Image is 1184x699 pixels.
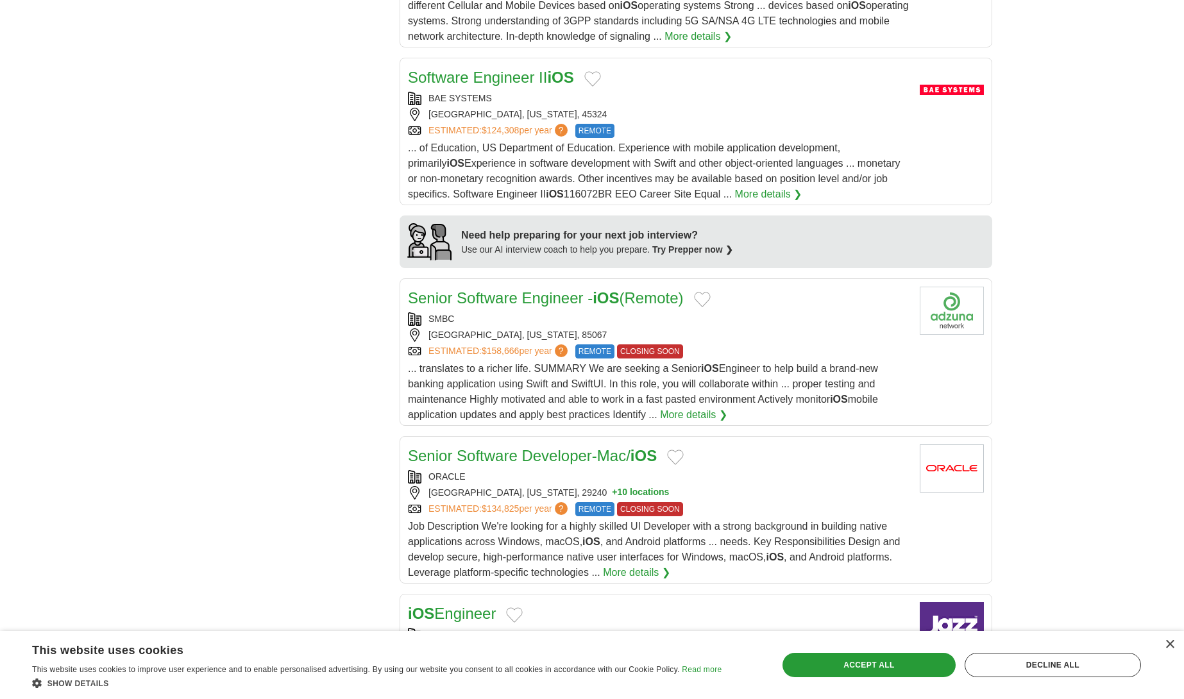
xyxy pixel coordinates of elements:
[766,552,784,562] strong: iOS
[408,486,909,500] div: [GEOGRAPHIC_DATA], [US_STATE], 29240
[408,328,909,342] div: [GEOGRAPHIC_DATA], [US_STATE], 85067
[617,502,683,516] span: CLOSING SOON
[630,447,657,464] strong: iOS
[667,450,684,465] button: Add to favorite jobs
[830,394,848,405] strong: iOS
[408,605,496,622] a: iOSEngineer
[47,679,109,688] span: Show details
[555,344,568,357] span: ?
[701,363,719,374] strong: iOS
[920,66,984,114] img: BAE Systems logo
[617,344,683,358] span: CLOSING SOON
[408,521,901,578] span: Job Description We're looking for a highly skilled UI Developer with a strong background in build...
[408,142,901,199] span: ... of Education, US Department of Education. Experience with mobile application development, pri...
[694,292,711,307] button: Add to favorite jobs
[408,605,434,622] strong: iOS
[428,344,570,358] a: ESTIMATED:$158,666per year?
[920,602,984,650] img: Company logo
[652,244,733,255] a: Try Prepper now ❯
[735,187,802,202] a: More details ❯
[408,447,657,464] a: Senior Software Developer-Mac/iOS
[461,228,733,243] div: Need help preparing for your next job interview?
[408,69,574,86] a: Software Engineer IIiOS
[482,346,519,356] span: $158,666
[408,628,909,641] div: KALKOMEY ENTERPRISES, LLC
[408,289,684,307] a: Senior Software Engineer -iOS(Remote)
[428,93,492,103] a: BAE SYSTEMS
[603,565,670,580] a: More details ❯
[408,312,909,326] div: SMBC
[32,639,689,658] div: This website uses cookies
[555,124,568,137] span: ?
[1165,640,1174,650] div: Close
[446,158,464,169] strong: iOS
[555,502,568,515] span: ?
[428,124,570,138] a: ESTIMATED:$124,308per year?
[920,444,984,493] img: Oracle logo
[506,607,523,623] button: Add to favorite jobs
[920,287,984,335] img: Company logo
[547,69,573,86] strong: iOS
[965,653,1141,677] div: Decline all
[32,677,722,689] div: Show details
[664,29,732,44] a: More details ❯
[428,471,466,482] a: ORACLE
[408,363,878,420] span: ... translates to a richer life. SUMMARY We are seeking a Senior Engineer to help build a brand-n...
[660,407,727,423] a: More details ❯
[612,486,617,500] span: +
[584,71,601,87] button: Add to favorite jobs
[482,503,519,514] span: $134,825
[546,189,564,199] strong: iOS
[682,665,722,674] a: Read more, opens a new window
[482,125,519,135] span: $124,308
[782,653,956,677] div: Accept all
[32,665,680,674] span: This website uses cookies to improve user experience and to enable personalised advertising. By u...
[575,344,614,358] span: REMOTE
[408,108,909,121] div: [GEOGRAPHIC_DATA], [US_STATE], 45324
[582,536,600,547] strong: iOS
[593,289,619,307] strong: iOS
[575,502,614,516] span: REMOTE
[461,243,733,257] div: Use our AI interview coach to help you prepare.
[428,502,570,516] a: ESTIMATED:$134,825per year?
[575,124,614,138] span: REMOTE
[612,486,669,500] button: +10 locations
